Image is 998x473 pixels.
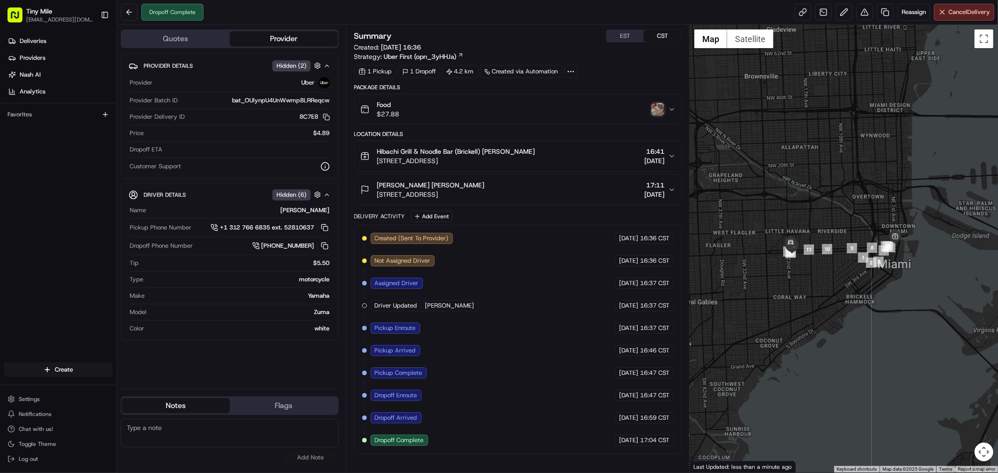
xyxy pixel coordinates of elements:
span: Map data ©2025 Google [882,466,933,472]
span: API Documentation [88,136,150,145]
div: Location Details [354,130,682,138]
span: Toggle Theme [19,440,56,448]
span: [DATE] [619,391,638,400]
span: Log out [19,455,38,463]
button: Log out [4,452,113,466]
img: uber-new-logo.jpeg [319,77,330,88]
p: Welcome 👋 [9,37,170,52]
span: Analytics [20,87,45,96]
button: photo_proof_of_delivery image [651,103,664,116]
span: 16:36 CST [640,257,670,265]
div: Last Updated: less than a minute ago [690,461,796,473]
span: $27.88 [377,109,400,119]
div: 1 [858,252,868,263]
div: 💻 [79,136,87,144]
div: 10 [822,244,832,254]
span: Pylon [93,158,113,165]
a: Analytics [4,84,117,99]
div: Zuma [150,308,330,316]
span: Make [130,292,145,300]
a: 💻API Documentation [75,132,154,149]
a: Created via Automation [480,65,562,78]
span: Not Assigned Driver [375,257,430,265]
span: [DATE] [619,301,638,310]
input: Clear [24,60,154,70]
span: Cancel Delivery [948,8,990,16]
div: Delivery Activity [354,213,405,220]
span: Provider Details [144,62,193,70]
button: Hidden (6) [272,189,323,201]
span: [DATE] [619,414,638,422]
a: Terms [939,466,952,472]
span: $4.89 [313,129,330,137]
div: Start new chat [32,89,153,99]
a: Powered byPylon [66,158,113,165]
span: Deliveries [20,37,46,45]
h3: Summary [354,32,392,40]
a: Uber First (opn_3yHHJa) [384,52,464,61]
span: [DATE] [644,156,664,165]
span: Notifications [19,410,51,418]
a: Deliveries [4,34,117,49]
span: [DATE] [619,436,638,444]
button: 8C7E8 [300,113,330,121]
div: Yamaha [148,292,330,300]
span: Price [130,129,144,137]
div: Favorites [4,107,113,122]
button: [EMAIL_ADDRESS][DOMAIN_NAME] [26,16,93,23]
span: 16:47 CST [640,369,670,377]
span: Name [130,206,146,215]
div: 4 [879,245,889,256]
div: 9 [847,243,857,253]
a: Providers [4,50,117,65]
span: Providers [20,54,45,62]
button: Hidden (2) [272,60,323,72]
button: Provider [230,31,338,46]
div: 7 [883,241,893,251]
span: [DATE] 16:36 [381,43,422,51]
button: Flags [230,398,338,413]
span: Assigned Driver [375,279,419,287]
button: Settings [4,393,113,406]
div: 4.2 km [442,65,478,78]
span: [DATE] [619,279,638,287]
span: Knowledge Base [19,136,72,145]
button: Hibachi Grill & Noodle Bar (Brickell) [PERSON_NAME][STREET_ADDRESS]16:41[DATE] [355,141,681,171]
div: 3 [874,257,884,267]
button: Create [4,362,113,377]
img: Google [692,460,723,473]
span: Driver Updated [375,301,417,310]
button: Reassign [897,4,930,21]
button: Notes [122,398,230,413]
button: EST [606,30,644,42]
span: [DATE] [619,324,638,332]
span: Provider Batch ID [130,96,178,105]
span: Created: [354,43,422,52]
span: Dropoff ETA [130,145,162,154]
span: Chat with us! [19,425,53,433]
div: white [148,324,330,333]
span: bat_OUlynpU4UnWwmp8LRReqcw [232,96,330,105]
button: +1 312 766 6835 ext. 52810637 [211,222,330,233]
span: 16:59 CST [640,414,670,422]
span: Model [130,308,146,316]
span: Dropoff Arrived [375,414,417,422]
button: Keyboard shortcuts [837,466,877,473]
span: 16:37 CST [640,279,670,287]
span: Uber First (opn_3yHHJa) [384,52,457,61]
button: Toggle fullscreen view [975,29,993,48]
span: Customer Support [130,162,181,171]
div: 2 [866,258,876,268]
span: [DATE] [619,234,638,243]
span: Dropoff Phone Number [130,242,193,250]
span: Settings [19,395,40,403]
button: Food$27.88photo_proof_of_delivery image [355,94,681,124]
button: [PHONE_NUMBER] [252,241,330,251]
span: Created (Sent To Provider) [375,234,449,243]
span: 17:04 CST [640,436,670,444]
button: Driver DetailsHidden (6) [129,187,331,202]
span: Pickup Enroute [375,324,416,332]
img: Nash [9,9,28,28]
img: 1736555255976-a54dd68f-1ca7-489b-9aae-adbdc363a1c4 [9,89,26,106]
div: 1 Pickup [354,65,396,78]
